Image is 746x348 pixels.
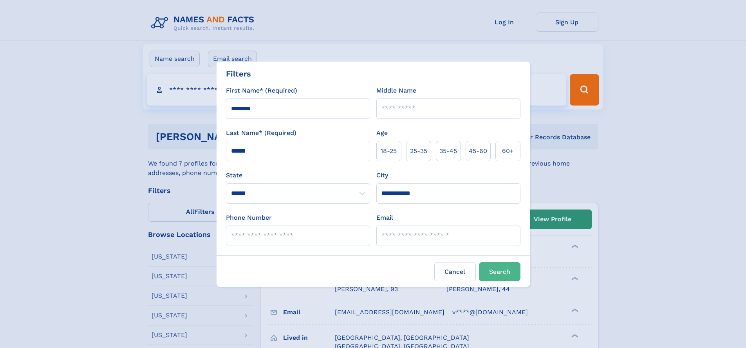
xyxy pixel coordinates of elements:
[502,146,514,156] span: 60+
[410,146,427,156] span: 25‑35
[376,86,416,95] label: Middle Name
[226,128,296,138] label: Last Name* (Required)
[469,146,487,156] span: 45‑60
[376,171,388,180] label: City
[226,68,251,80] div: Filters
[439,146,457,156] span: 35‑45
[226,213,272,222] label: Phone Number
[376,128,388,138] label: Age
[376,213,393,222] label: Email
[381,146,397,156] span: 18‑25
[226,171,370,180] label: State
[479,262,520,281] button: Search
[434,262,476,281] label: Cancel
[226,86,297,95] label: First Name* (Required)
